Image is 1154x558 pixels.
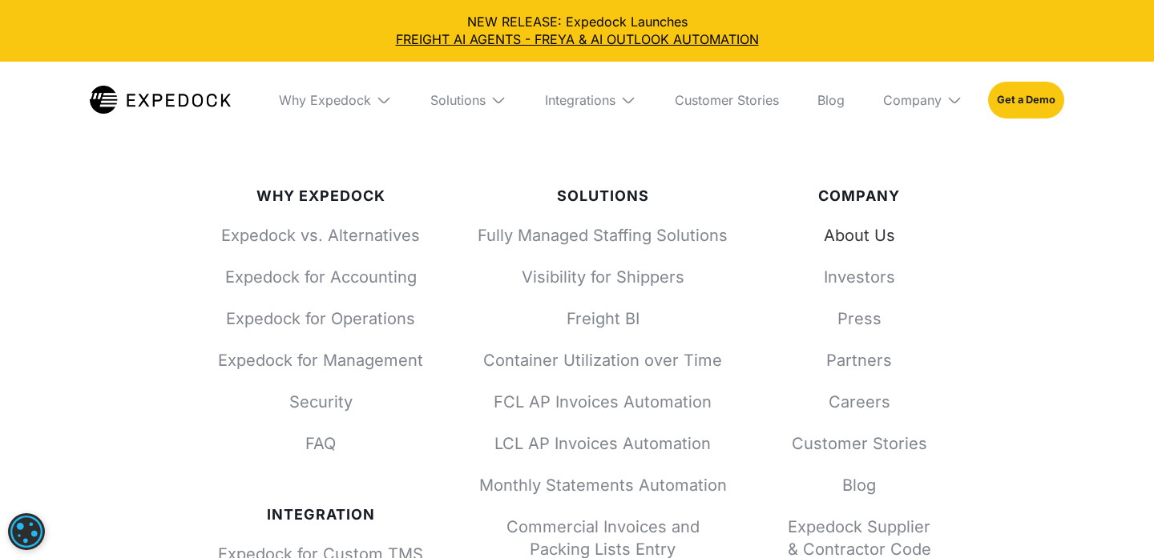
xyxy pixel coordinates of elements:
a: Investors [782,266,936,288]
a: Partners [782,349,936,371]
div: Why Expedock [218,187,423,205]
div: Integrations [532,62,649,138]
a: Monthly Statements Automation [474,474,731,496]
iframe: Chat Widget [879,385,1154,558]
a: Customer Stories [662,62,792,138]
div: Integration [218,506,423,524]
div: Solutions [430,92,486,108]
a: FAQ [218,432,423,455]
div: Solutions [474,187,731,205]
div: Integrations [545,92,615,108]
a: Blog [805,62,857,138]
a: Freight BI [474,307,731,330]
a: Expedock for Management [218,349,423,371]
a: Expedock for Accounting [218,266,423,288]
div: Why Expedock [279,92,371,108]
a: Visibility for Shippers [474,266,731,288]
div: Company [883,92,942,108]
a: FREIGHT AI AGENTS - FREYA & AI OUTLOOK AUTOMATION [13,30,1141,48]
div: Why Expedock [266,62,405,138]
a: Get a Demo [988,82,1064,118]
a: Customer Stories [782,432,936,455]
a: Blog [782,474,936,496]
a: Expedock vs. Alternatives [218,224,423,247]
div: Company [870,62,975,138]
a: Press [782,307,936,330]
a: LCL AP Invoices Automation [474,432,731,455]
div: Company [782,187,936,205]
div: Solutions [418,62,519,138]
a: About Us [782,224,936,247]
a: Fully Managed Staffing Solutions [474,224,731,247]
a: Security [218,391,423,413]
a: Container Utilization over Time [474,349,731,371]
a: FCL AP Invoices Automation [474,391,731,413]
div: NEW RELEASE: Expedock Launches [13,13,1141,49]
a: Expedock for Operations [218,307,423,330]
a: Careers [782,391,936,413]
